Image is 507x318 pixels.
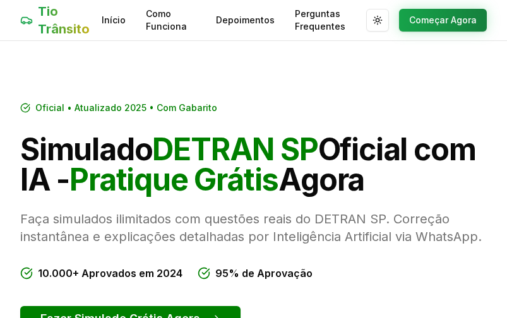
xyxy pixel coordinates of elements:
span: DETRAN SP [152,131,318,168]
span: Tio Trânsito [38,3,101,38]
span: 95% de Aprovação [215,266,313,281]
span: Pratique Grátis [69,161,278,198]
a: Perguntas Frequentes [295,8,366,33]
p: Faça simulados ilimitados com questões reais do DETRAN SP. Correção instantânea e explicações det... [20,210,487,245]
a: Início [102,14,126,26]
a: Tio Trânsito [20,3,102,38]
h1: Simulado Oficial com IA - Agora [20,134,487,195]
a: Como Funciona [146,8,196,33]
span: 10.000+ Aprovados em 2024 [38,266,182,281]
a: Depoimentos [216,14,275,26]
button: Começar Agora [399,9,487,32]
span: Oficial • Atualizado 2025 • Com Gabarito [35,102,217,114]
